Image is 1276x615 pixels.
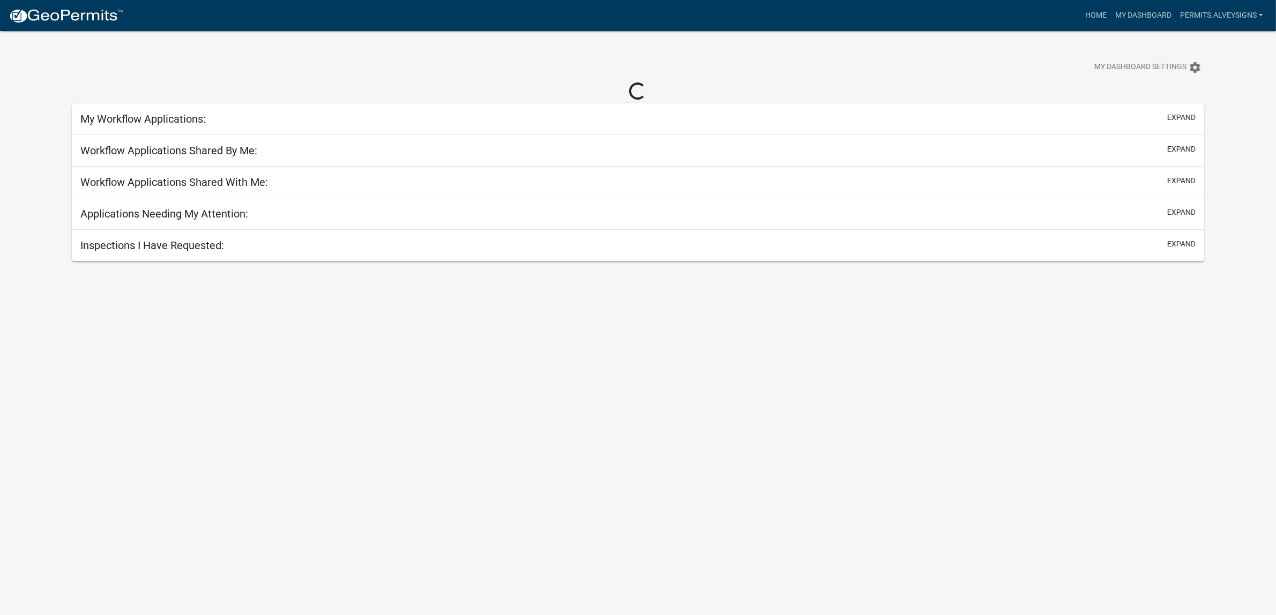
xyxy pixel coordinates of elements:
[1176,5,1267,26] a: Permits.Alveysigns
[1167,175,1196,186] button: expand
[1167,112,1196,123] button: expand
[1081,5,1111,26] a: Home
[1111,5,1176,26] a: My Dashboard
[1189,61,1202,74] i: settings
[1167,238,1196,250] button: expand
[80,239,224,252] h5: Inspections I Have Requested:
[1167,207,1196,218] button: expand
[1094,61,1187,74] span: My Dashboard Settings
[1167,144,1196,155] button: expand
[1086,57,1210,78] button: My Dashboard Settingssettings
[80,112,206,125] h5: My Workflow Applications:
[80,176,268,189] h5: Workflow Applications Shared With Me:
[80,144,257,157] h5: Workflow Applications Shared By Me:
[80,207,248,220] h5: Applications Needing My Attention:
